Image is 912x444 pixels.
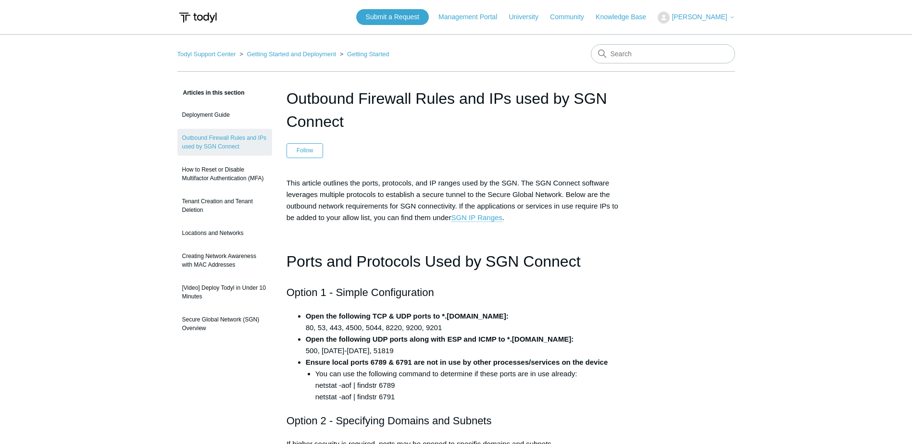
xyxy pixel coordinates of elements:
[177,224,272,242] a: Locations and Networks
[451,213,502,222] a: SGN IP Ranges
[509,12,548,22] a: University
[658,12,735,24] button: [PERSON_NAME]
[177,129,272,156] a: Outbound Firewall Rules and IPs used by SGN Connect
[356,9,429,25] a: Submit a Request
[315,368,626,403] li: You can use the following command to determine if these ports are in use already: netstat -aof | ...
[338,50,389,58] li: Getting Started
[591,44,735,63] input: Search
[287,179,618,222] span: This article outlines the ports, protocols, and IP ranges used by the SGN. The SGN Connect softwa...
[177,50,236,58] a: Todyl Support Center
[177,9,218,26] img: Todyl Support Center Help Center home page
[177,310,272,337] a: Secure Global Network (SGN) Overview
[672,13,727,21] span: [PERSON_NAME]
[550,12,594,22] a: Community
[438,12,507,22] a: Management Portal
[306,335,574,343] strong: Open the following UDP ports along with ESP and ICMP to *.[DOMAIN_NAME]:
[287,249,626,274] h1: Ports and Protocols Used by SGN Connect
[177,279,272,306] a: [Video] Deploy Todyl in Under 10 Minutes
[177,50,238,58] li: Todyl Support Center
[287,87,626,133] h1: Outbound Firewall Rules and IPs used by SGN Connect
[347,50,389,58] a: Getting Started
[177,192,272,219] a: Tenant Creation and Tenant Deletion
[306,358,608,366] strong: Ensure local ports 6789 & 6791 are not in use by other processes/services on the device
[596,12,656,22] a: Knowledge Base
[287,143,324,158] button: Follow Article
[247,50,336,58] a: Getting Started and Deployment
[306,312,509,320] strong: Open the following TCP & UDP ports to *.[DOMAIN_NAME]:
[177,160,272,187] a: How to Reset or Disable Multifactor Authentication (MFA)
[177,89,245,96] span: Articles in this section
[306,333,626,357] li: 500, [DATE]-[DATE], 51819
[237,50,338,58] li: Getting Started and Deployment
[287,412,626,429] h2: Option 2 - Specifying Domains and Subnets
[306,310,626,333] li: 80, 53, 443, 4500, 5044, 8220, 9200, 9201
[287,284,626,301] h2: Option 1 - Simple Configuration
[177,247,272,274] a: Creating Network Awareness with MAC Addresses
[177,106,272,124] a: Deployment Guide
